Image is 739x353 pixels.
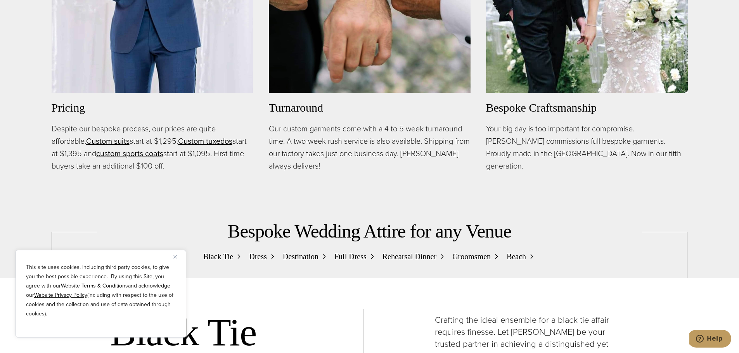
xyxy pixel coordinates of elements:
span: Beach [507,250,526,263]
h3: Turnaround [269,99,471,116]
p: Our custom garments come with a 4 to 5 week turnaround time. A two-week rush service is also avai... [269,122,471,172]
a: Full Dress [334,250,376,263]
a: Rehearsal Dinner [382,250,446,263]
button: Close [173,252,183,261]
p: Despite our bespoke process, our prices are quite affordable. start at $1,295. start at $1,395 an... [52,122,253,172]
a: Custom tuxedos [178,135,232,147]
span: Destination [283,250,318,263]
img: Close [173,255,177,258]
a: custom sports coats [96,148,163,159]
h3: Pricing [52,99,253,116]
span: Dress [249,250,267,263]
a: Website Privacy Policy [34,291,87,299]
a: Beach [507,250,536,263]
span: Black Tie [203,250,233,263]
iframe: Opens a widget where you can chat to one of our agents [689,330,731,349]
a: Website Terms & Conditions [61,282,128,290]
span: Full Dress [334,250,367,263]
h3: Bespoke Craftsmanship [486,99,688,116]
h2: Bespoke Wedding Attire for any Venue [75,220,665,243]
a: Destination [283,250,328,263]
a: Dress [249,250,277,263]
a: Groomsmen [452,250,500,263]
a: Black Tie [203,250,243,263]
p: This site uses cookies, including third party cookies, to give you the best possible experience. ... [26,263,176,319]
span: Groomsmen [452,250,491,263]
a: Custom suits [86,135,130,147]
p: Your big day is too important for compromise. [PERSON_NAME] commissions full bespoke garments. Pr... [486,122,688,172]
span: Rehearsal Dinner [382,250,436,263]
